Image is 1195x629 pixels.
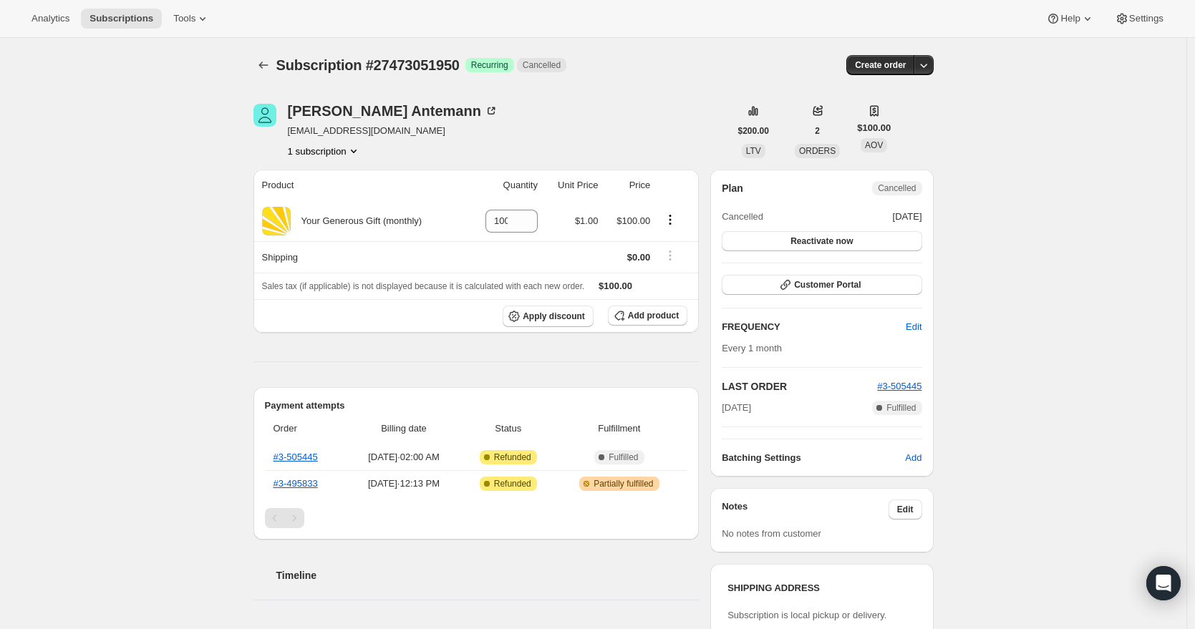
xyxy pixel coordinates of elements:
button: Product actions [659,212,682,228]
span: $1.00 [575,215,599,226]
span: Subscription #27473051950 [276,57,460,73]
span: Help [1060,13,1080,24]
span: [EMAIL_ADDRESS][DOMAIN_NAME] [288,124,498,138]
th: Unit Price [542,170,602,201]
span: LTV [746,146,761,156]
span: Fulfilled [886,402,916,414]
a: #3-505445 [274,452,318,462]
span: Cancelled [722,210,763,224]
span: Tools [173,13,195,24]
span: Fulfilled [609,452,638,463]
nav: Pagination [265,508,688,528]
span: [DATE] · 12:13 PM [351,477,457,491]
span: Apply discount [523,311,585,322]
span: Add [905,451,921,465]
h2: LAST ORDER [722,379,877,394]
span: [DATE] [893,210,922,224]
span: Cancelled [878,182,916,194]
span: Sales tax (if applicable) is not displayed because it is calculated with each new order. [262,281,585,291]
th: Order [265,413,347,444]
button: Shipping actions [659,248,682,263]
span: Refunded [494,452,531,463]
span: Settings [1129,13,1163,24]
span: Billing date [351,421,457,436]
button: $200.00 [730,121,778,141]
th: Price [602,170,654,201]
span: No notes from customer [722,528,821,539]
a: #3-495833 [274,478,318,489]
button: Customer Portal [722,275,921,295]
span: Edit [906,320,921,334]
button: Product actions [288,144,361,158]
span: Customer Portal [794,279,861,291]
span: $100.00 [616,215,650,226]
span: Partially fulfilled [594,478,653,489]
span: $100.00 [599,281,632,291]
button: #3-505445 [877,379,921,394]
h2: Payment attempts [265,399,688,413]
button: Add [896,447,930,469]
button: Reactivate now [722,231,921,251]
button: 2 [806,121,828,141]
h3: SHIPPING ADDRESS [727,581,916,595]
img: product img [262,207,291,235]
span: [DATE] [722,401,751,415]
span: Recurring [471,59,508,71]
span: Fulfillment [559,421,679,436]
span: Refunded [494,478,531,489]
span: [DATE] · 02:00 AM [351,450,457,464]
button: Tools [165,9,218,29]
span: $100.00 [857,121,891,135]
button: Help [1037,9,1103,29]
span: Add product [628,310,679,321]
a: #3-505445 [877,381,921,391]
h2: Plan [722,181,743,195]
button: Subscriptions [81,9,162,29]
button: Add product [608,306,687,326]
button: Edit [897,316,930,338]
span: Create order [855,59,906,71]
button: Settings [1106,9,1172,29]
span: Status [465,421,551,436]
h2: Timeline [276,568,700,582]
span: Reactivate now [790,235,853,247]
th: Shipping [253,241,467,273]
span: $0.00 [627,252,651,263]
h2: FREQUENCY [722,320,906,334]
button: Create order [846,55,914,75]
div: [PERSON_NAME] Antemann [288,104,498,118]
h6: Batching Settings [722,451,905,465]
h3: Notes [722,499,889,520]
span: Analytics [32,13,69,24]
span: AOV [865,140,883,150]
button: Subscriptions [253,55,274,75]
span: Subscriptions [89,13,153,24]
button: Edit [889,499,922,520]
th: Quantity [467,170,542,201]
span: Cancelled [523,59,561,71]
span: 2 [815,125,820,137]
span: ORDERS [799,146,836,156]
span: Edit [897,504,914,515]
span: Every 1 month [722,343,782,353]
button: Analytics [23,9,78,29]
th: Product [253,170,467,201]
span: $200.00 [738,125,769,137]
button: Apply discount [503,306,594,327]
span: Corrine Antemann [253,104,276,127]
span: Subscription is local pickup or delivery. [727,610,886,620]
div: Open Intercom Messenger [1146,566,1181,600]
div: Your Generous Gift (monthly) [291,214,422,228]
